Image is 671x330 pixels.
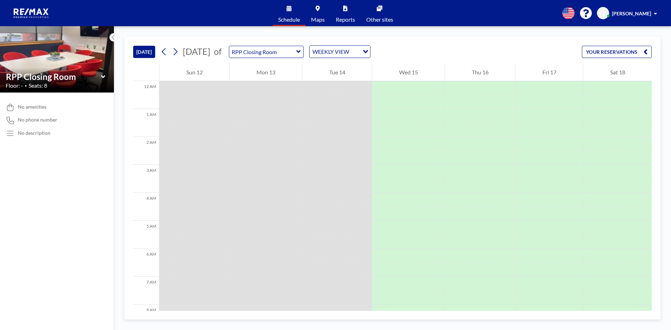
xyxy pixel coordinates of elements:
div: 1 AM [133,109,159,137]
span: [DATE] [183,46,210,57]
span: Maps [311,17,325,22]
span: [PERSON_NAME] [612,10,651,16]
div: 3 AM [133,165,159,193]
div: Tue 14 [302,64,372,81]
span: Other sites [366,17,393,22]
div: No description [18,130,50,136]
div: Wed 15 [372,64,445,81]
span: LB [600,10,606,16]
span: No amenities [18,104,46,110]
span: of [214,46,222,57]
div: Mon 13 [230,64,302,81]
span: Seats: 8 [29,82,47,89]
button: [DATE] [133,46,155,58]
input: Search for option [351,47,359,56]
div: Fri 17 [515,64,583,81]
div: Search for option [310,46,370,58]
div: 12 AM [133,81,159,109]
div: Thu 16 [445,64,515,81]
div: Sat 18 [583,64,652,81]
div: Sun 12 [159,64,229,81]
div: 7 AM [133,277,159,305]
img: organization-logo [11,6,52,20]
input: RPP Closing Room [229,46,296,58]
button: YOUR RESERVATIONS [582,46,652,58]
div: 5 AM [133,221,159,249]
span: • [25,83,27,88]
input: RPP Closing Room [6,72,101,82]
div: 4 AM [133,193,159,221]
div: 6 AM [133,249,159,277]
span: Schedule [278,17,300,22]
span: No phone number [18,117,57,123]
div: 2 AM [133,137,159,165]
span: Reports [336,17,355,22]
span: Floor: - [6,82,23,89]
span: WEEKLY VIEW [311,47,351,56]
